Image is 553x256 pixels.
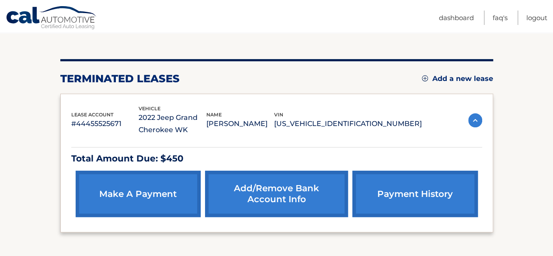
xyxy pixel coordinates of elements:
a: Add a new lease [422,74,493,83]
span: vehicle [139,105,160,112]
p: [US_VEHICLE_IDENTIFICATION_NUMBER] [274,118,422,130]
h2: terminated leases [60,72,180,85]
span: lease account [71,112,114,118]
a: payment history [352,171,477,217]
span: vin [274,112,283,118]
a: Dashboard [439,11,474,25]
a: Cal Automotive [6,6,97,31]
a: Logout [526,11,547,25]
img: accordion-active.svg [468,113,482,127]
a: FAQ's [493,11,508,25]
a: Add/Remove bank account info [205,171,348,217]
span: name [206,112,222,118]
img: add.svg [422,75,428,81]
p: [PERSON_NAME] [206,118,274,130]
p: #44455525671 [71,118,139,130]
p: 2022 Jeep Grand Cherokee WK [139,112,206,136]
p: Total Amount Due: $450 [71,151,482,166]
a: make a payment [76,171,201,217]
